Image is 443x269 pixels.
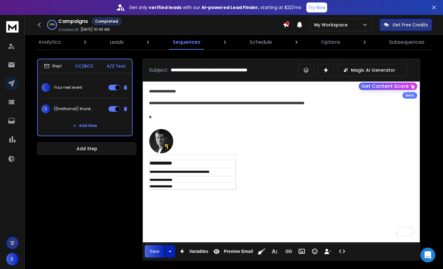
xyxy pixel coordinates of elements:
a: Options [317,35,344,50]
h1: Campaigns [58,18,88,25]
button: Try Now [306,2,327,12]
span: 2 [42,105,50,113]
span: Preview Email [222,249,254,254]
strong: verified leads [149,4,182,11]
p: Subject: [149,66,168,74]
button: Preview Email [211,245,254,258]
div: To enrich screen reader interactions, please activate Accessibility in Grammarly extension settings [143,82,420,242]
button: Get Content Score [359,83,417,90]
button: E [6,253,19,265]
button: Add New [68,119,102,132]
p: Subsequences [389,38,424,46]
button: Insert Link (⌘K) [283,245,295,258]
span: 1 [42,83,50,92]
li: Step1CC/BCCA/Z Test1Your next event2{{firstName}} thank you for your interestAdd New [37,59,133,136]
p: {{firstName}} thank you for your interest [54,106,94,111]
div: Step 1 [44,63,62,69]
p: Analytics [38,38,61,46]
p: Sequences [173,38,200,46]
p: My Workspace [314,22,350,28]
p: Magic AI Generator [351,67,395,73]
button: Emoticons [309,245,321,258]
div: Open Intercom Messenger [420,248,435,262]
button: Add Step [37,142,136,155]
p: 100 % [50,23,55,27]
p: Options [321,38,340,46]
button: Get Free Credits [379,19,432,31]
button: Magic AI Generator [338,64,407,76]
p: Leads [110,38,124,46]
p: Get Free Credits [393,22,428,28]
a: Subsequences [385,35,428,50]
p: Try Now [308,4,325,11]
p: Get only with our starting at $22/mo [129,4,301,11]
div: Beta [402,92,417,99]
button: Insert Image (⌘P) [296,245,308,258]
button: Variables [176,245,210,258]
p: CC/BCC [75,63,94,69]
a: Leads [106,35,127,50]
a: Sequences [169,35,204,50]
strong: AI-powered Lead Finder, [201,4,259,11]
button: More Text [269,245,280,258]
p: A/Z Test [107,63,126,69]
button: Insert Unsubscribe Link [322,245,334,258]
button: Code View [336,245,348,258]
p: [DATE] 10:43 AM [81,27,110,32]
a: Schedule [246,35,276,50]
p: Created At: [58,27,79,32]
img: logo [6,21,19,33]
p: Schedule [250,38,272,46]
a: Analytics [35,35,64,50]
button: Save [145,245,164,258]
div: Completed [92,17,121,25]
button: Clean HTML [256,245,267,258]
span: Variables [188,249,210,254]
p: Your next event [54,85,82,90]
